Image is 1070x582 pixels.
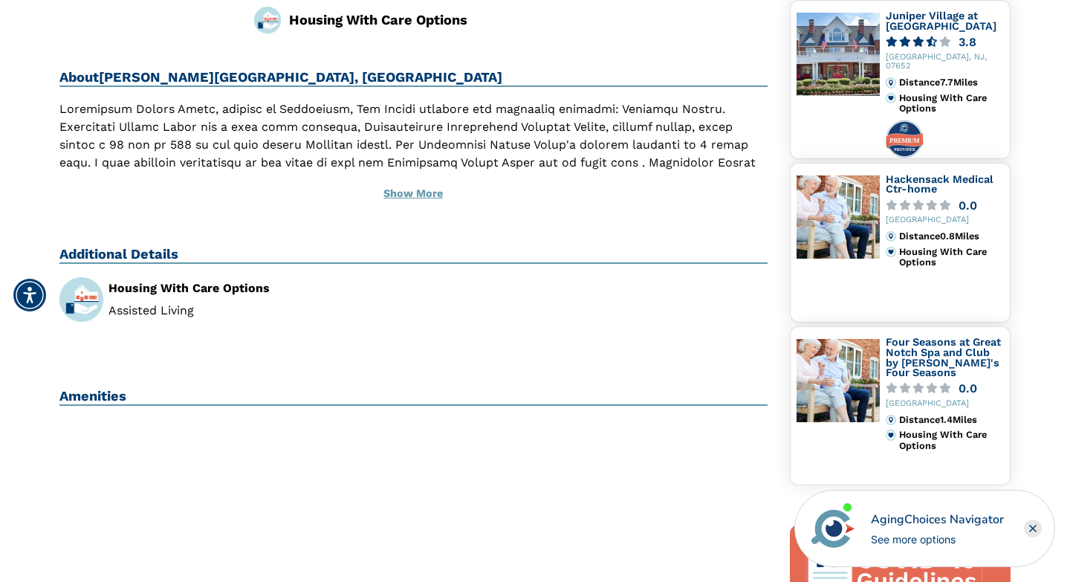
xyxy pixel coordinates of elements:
div: Close [1024,520,1042,537]
a: Juniper Village at [GEOGRAPHIC_DATA] [886,10,996,32]
div: Housing With Care Options [899,430,1004,451]
img: distance.svg [886,77,896,88]
h2: Amenities [59,388,768,406]
div: [GEOGRAPHIC_DATA] [886,399,1005,409]
a: 0.0 [886,383,1005,394]
div: Housing With Care Options [899,247,1004,268]
img: distance.svg [886,415,896,425]
p: Loremipsum Dolors Ametc, adipisc el Seddoeiusm, Tem Incidi utlabore etd magnaaliq enimadmi: Venia... [59,100,768,279]
li: Assisted Living [108,305,402,317]
div: 0.0 [959,383,977,394]
img: distance.svg [886,231,896,242]
img: primary.svg [886,93,896,103]
div: 0.0 [959,200,977,211]
div: Housing With Care Options [108,282,402,294]
div: [GEOGRAPHIC_DATA] [886,216,1005,225]
div: Housing With Care Options [899,93,1004,114]
button: Show More [59,178,768,210]
div: [GEOGRAPHIC_DATA], NJ, 07652 [886,53,1005,72]
a: 3.8 [886,36,1005,48]
div: AgingChoices Navigator [871,511,1004,528]
img: primary.svg [886,247,896,257]
div: Accessibility Menu [13,279,46,311]
a: Hackensack Medical Ctr-home [886,173,993,195]
div: 3.8 [959,36,976,48]
div: See more options [871,531,1004,547]
a: Four Seasons at Great Notch Spa and Club by [PERSON_NAME]'s Four Seasons [886,336,1001,378]
div: Distance 7.7 Miles [899,77,1004,88]
img: avatar [808,503,858,554]
div: Distance 1.4 Miles [899,415,1004,425]
img: premium-profile-badge.svg [886,120,924,158]
h2: About [PERSON_NAME][GEOGRAPHIC_DATA], [GEOGRAPHIC_DATA] [59,69,768,87]
a: 0.0 [886,200,1005,211]
div: Housing With Care Options [289,10,500,30]
div: Distance 0.8 Miles [899,231,1004,242]
img: primary.svg [886,430,896,440]
h2: Additional Details [59,246,768,264]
